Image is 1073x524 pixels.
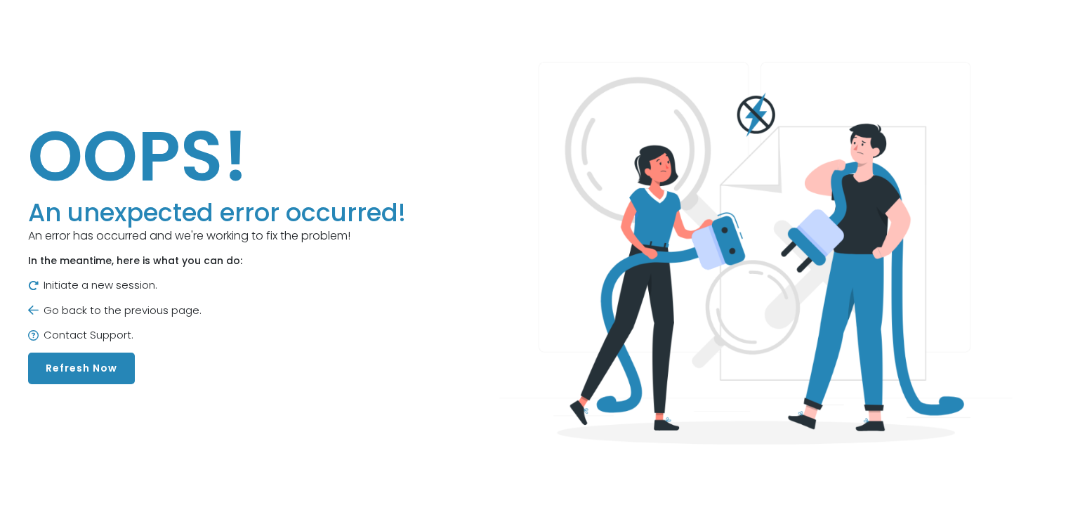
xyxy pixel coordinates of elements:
p: Contact Support. [28,327,406,343]
p: In the meantime, here is what you can do: [28,254,406,268]
p: Initiate a new session. [28,277,406,294]
button: Refresh Now [28,353,135,384]
p: Go back to the previous page. [28,303,406,319]
h3: An unexpected error occurred! [28,198,406,228]
p: An error has occurred and we're working to fix the problem! [28,228,406,244]
h1: OOPS! [28,114,406,198]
